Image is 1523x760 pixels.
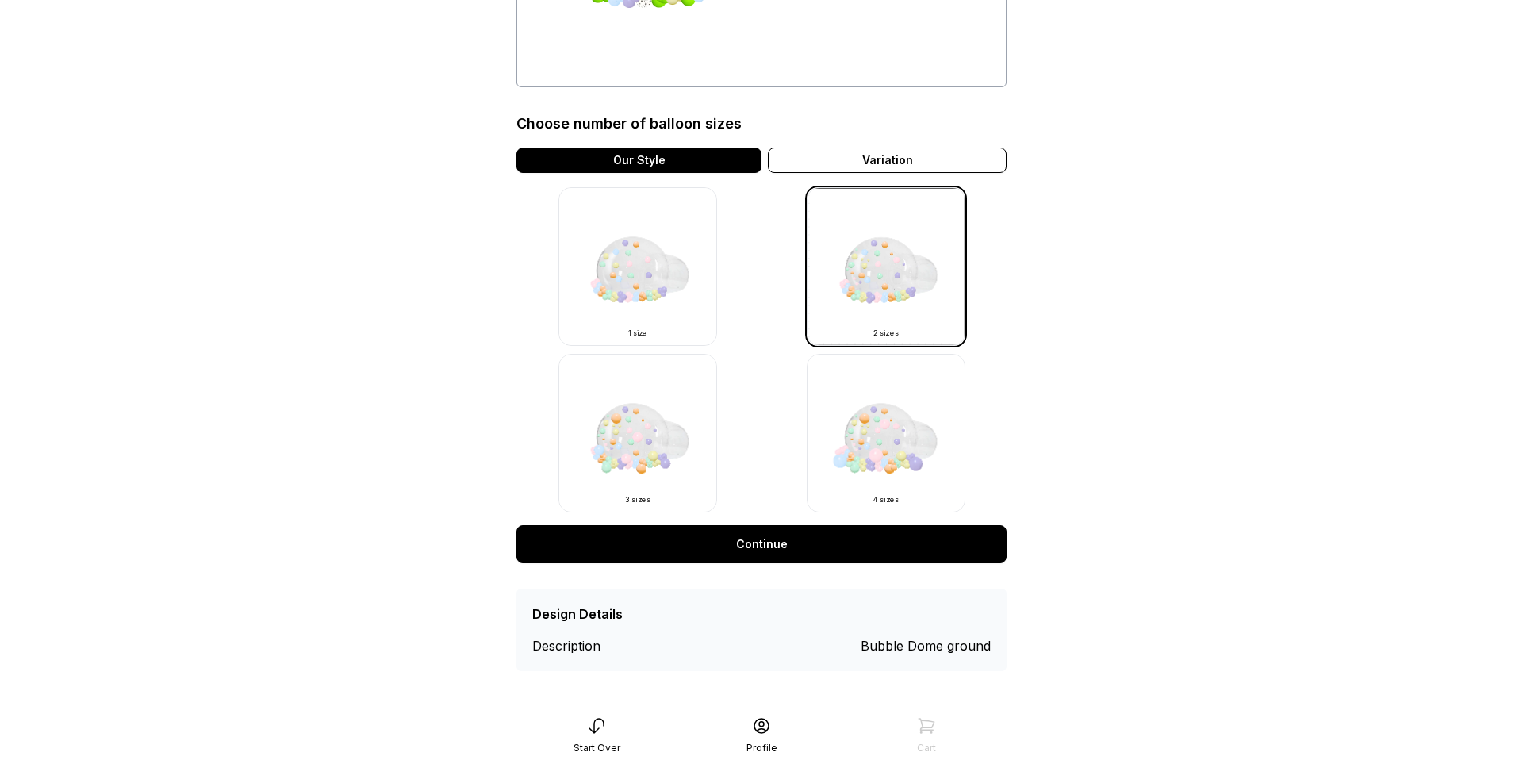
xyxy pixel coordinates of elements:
[827,328,946,338] div: 2 sizes
[578,495,697,505] div: 3 sizes
[746,742,777,754] div: Profile
[516,148,761,173] div: Our Style
[861,636,991,655] div: Bubble Dome ground
[532,605,623,624] div: Design Details
[807,354,965,512] img: -
[578,328,697,338] div: 1 size
[558,187,717,346] img: -
[532,636,647,655] div: Description
[807,187,965,346] img: -
[768,148,1007,173] div: Variation
[558,354,717,512] img: -
[827,495,946,505] div: 4 sizes
[917,742,936,754] div: Cart
[574,742,620,754] div: Start Over
[516,525,1007,563] a: Continue
[516,113,742,135] div: Choose number of balloon sizes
